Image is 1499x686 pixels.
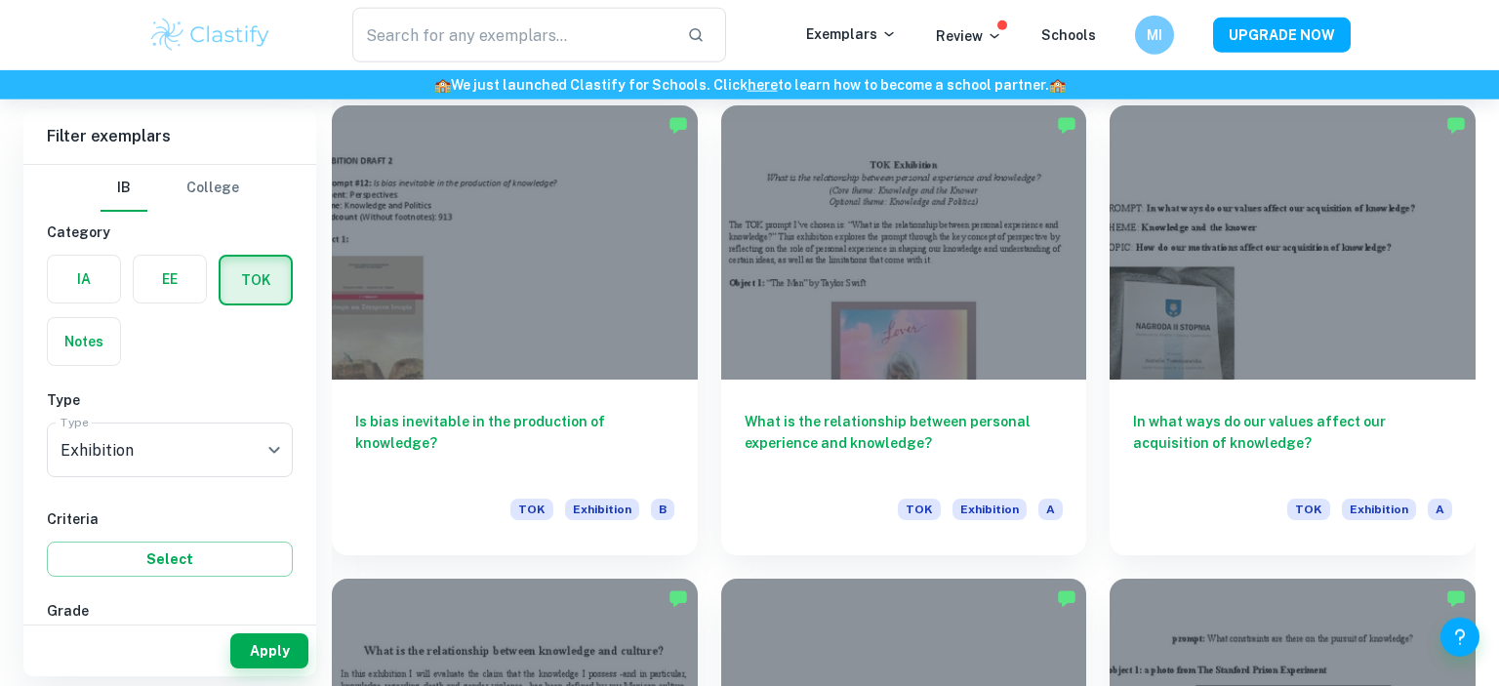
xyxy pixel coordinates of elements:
[4,74,1495,96] h6: We just launched Clastify for Schools. Click to learn how to become a school partner.
[936,25,1002,47] p: Review
[745,411,1064,475] h6: What is the relationship between personal experience and knowledge?
[148,16,272,55] img: Clastify logo
[1135,16,1174,55] button: MI
[47,508,293,530] h6: Criteria
[565,499,639,520] span: Exhibition
[1049,77,1066,93] span: 🏫
[48,256,120,303] button: IA
[1144,24,1166,46] h6: MI
[101,165,147,212] button: IB
[47,423,293,477] div: Exhibition
[668,115,688,135] img: Marked
[61,414,89,430] label: Type
[1038,499,1063,520] span: A
[352,8,671,62] input: Search for any exemplars...
[1440,618,1479,657] button: Help and Feedback
[1213,18,1351,53] button: UPGRADE NOW
[1446,588,1466,608] img: Marked
[186,165,239,212] button: College
[134,256,206,303] button: EE
[47,222,293,243] h6: Category
[101,165,239,212] div: Filter type choice
[806,23,897,45] p: Exemplars
[47,389,293,411] h6: Type
[748,77,778,93] a: here
[355,411,674,475] h6: Is bias inevitable in the production of knowledge?
[1041,27,1096,43] a: Schools
[23,109,316,164] h6: Filter exemplars
[1428,499,1452,520] span: A
[1057,115,1076,135] img: Marked
[668,588,688,608] img: Marked
[1110,105,1476,555] a: In what ways do our values affect our acquisition of knowledge?TOKExhibitionA
[47,600,293,622] h6: Grade
[1446,115,1466,135] img: Marked
[230,633,308,668] button: Apply
[332,105,698,555] a: Is bias inevitable in the production of knowledge?TOKExhibitionB
[434,77,451,93] span: 🏫
[48,318,120,365] button: Notes
[898,499,941,520] span: TOK
[721,105,1087,555] a: What is the relationship between personal experience and knowledge?TOKExhibitionA
[47,542,293,577] button: Select
[1287,499,1330,520] span: TOK
[952,499,1027,520] span: Exhibition
[221,257,291,303] button: TOK
[1133,411,1452,475] h6: In what ways do our values affect our acquisition of knowledge?
[1342,499,1416,520] span: Exhibition
[510,499,553,520] span: TOK
[651,499,674,520] span: B
[1057,588,1076,608] img: Marked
